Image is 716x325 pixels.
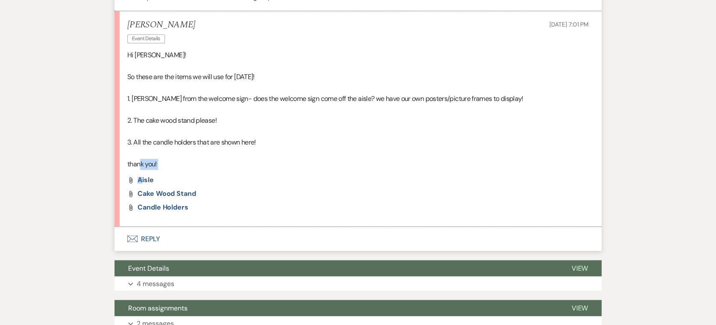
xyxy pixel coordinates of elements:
p: 2. The cake wood stand please! [127,115,589,126]
span: Aisle [138,175,154,184]
p: Hi [PERSON_NAME]! [127,50,589,61]
button: Reply [114,227,602,251]
p: 3. All the candle holders that are shown here! [127,137,589,148]
p: 1. [PERSON_NAME] from the welcome sign- does the welcome sign come off the aisle? we have our own... [127,93,589,104]
span: Event Details [128,263,169,272]
p: So these are the items we will use for [DATE]! [127,71,589,83]
span: [DATE] 7:01 PM [549,21,589,28]
button: View [558,260,602,276]
span: Candle holders [138,203,188,212]
span: Room assignments [128,303,188,312]
h5: [PERSON_NAME] [127,20,195,30]
a: Aisle [138,177,154,183]
button: View [558,300,602,316]
button: Event Details [114,260,558,276]
a: Candle holders [138,204,188,211]
a: cake wood stand [138,190,196,197]
button: Room assignments [114,300,558,316]
span: View [571,263,588,272]
span: Event Details [127,34,165,43]
span: View [571,303,588,312]
button: 4 messages [114,276,602,291]
span: cake wood stand [138,189,196,198]
p: thank you! [127,159,589,170]
p: 4 messages [137,278,174,289]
